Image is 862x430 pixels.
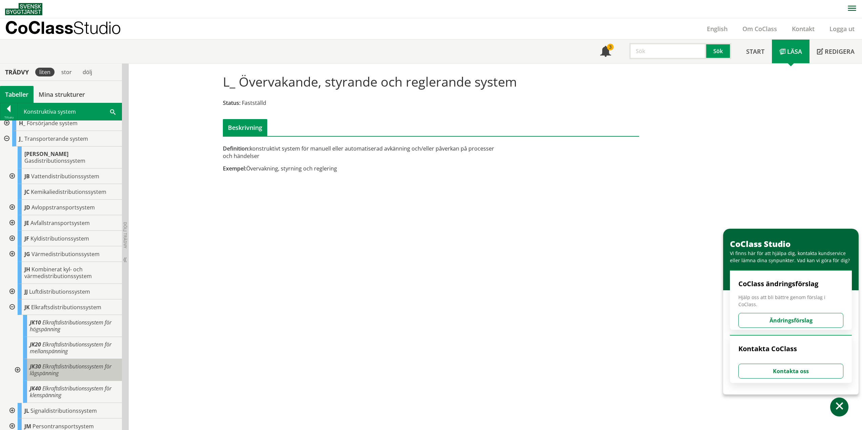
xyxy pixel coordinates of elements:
div: stor [57,68,76,76]
span: Försörjande system [27,119,78,127]
div: Vi finns här för att hjälpa dig, kontakta kundservice eller lämna dina synpunkter. Vad kan vi gör... [730,250,855,264]
span: Redigera [825,47,855,55]
span: Avfallstransportsystem [30,219,90,227]
div: Tillbaka [0,115,17,120]
a: Mina strukturer [34,86,90,103]
img: Svensk Byggtjänst [5,3,42,15]
span: JK30 [30,363,41,370]
h4: Kontakta CoClass [738,344,843,353]
span: JJ [24,288,28,295]
input: Sök [629,43,706,59]
span: Luftdistributionssystem [29,288,90,295]
span: J_ [19,135,23,142]
div: dölj [79,68,96,76]
a: Om CoClass [735,25,784,33]
span: JH [24,266,30,273]
span: Avloppstransportsystem [31,204,95,211]
span: Start [746,47,764,55]
div: konstruktivt system för manuell eller automatiserad avkänning och/eller påverkan på processer och... [223,145,497,160]
span: CoClass Studio [730,238,791,249]
span: JM [24,423,31,430]
span: H_ [19,119,25,127]
div: Beskrivning [223,119,267,136]
span: Elkraftdistributionssystem för högspänning [30,319,111,333]
div: Konstruktiva system [18,103,122,120]
h4: CoClass ändringsförslag [738,279,843,288]
a: Läsa [772,40,810,63]
div: Övervakning, styrning och reglering [223,165,497,172]
span: Status: [223,99,240,107]
button: Sök [706,43,731,59]
span: Elkraftdistributionssystem för lågspänning [30,363,111,377]
h1: L_ Övervakande, styrande och reglerande system [223,74,517,89]
div: Trädvy [1,68,33,76]
a: Kontakt [784,25,822,33]
button: Kontakta oss [738,364,843,379]
span: JE [24,219,29,227]
span: Kombinerat kyl- och värmedistributionssystem [24,266,92,280]
span: JD [24,204,30,211]
span: Läsa [787,47,802,55]
a: Logga ut [822,25,862,33]
a: Redigera [810,40,862,63]
div: 3 [607,44,614,50]
span: Elkraftdistributionssystem för mellanspänning [30,341,111,355]
span: Kyldistributionssystem [30,235,89,242]
span: Persontransportsystem [33,423,94,430]
a: English [699,25,735,33]
span: JK20 [30,341,41,348]
span: JK [24,303,30,311]
span: JL [24,407,29,414]
span: Definition: [223,145,250,152]
span: Värmedistributionssystem [31,250,100,258]
span: JK40 [30,385,41,392]
span: JB [24,173,30,180]
span: Hjälp oss att bli bättre genom förslag i CoClass. [738,294,843,308]
span: Studio [73,18,121,38]
span: Gasdistributionssystem [24,157,85,164]
span: Fastställd [242,99,266,107]
span: Vattendistributionssystem [31,173,99,180]
span: JC [24,188,29,196]
span: JK10 [30,319,41,326]
span: Notifikationer [600,47,611,58]
span: JF [24,235,29,242]
div: liten [35,68,55,76]
span: Dölj trädvy [122,222,128,248]
a: Kontakta oss [738,367,843,375]
button: Ändringsförslag [738,313,843,328]
a: CoClassStudio [5,18,135,39]
span: Exempel: [223,165,246,172]
span: Transporterande system [24,135,88,142]
span: JG [24,250,30,258]
span: Signaldistributionssystem [30,407,97,414]
span: Sök i tabellen [110,108,115,115]
a: 3 [593,40,618,63]
span: Elkraftdistributionssystem för klenspänning [30,385,111,399]
span: Kemikaliedistributionssystem [31,188,106,196]
span: Elkraftsdistributionssystem [31,303,101,311]
span: [PERSON_NAME] [24,150,68,158]
a: Start [739,40,772,63]
p: CoClass [5,24,121,31]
